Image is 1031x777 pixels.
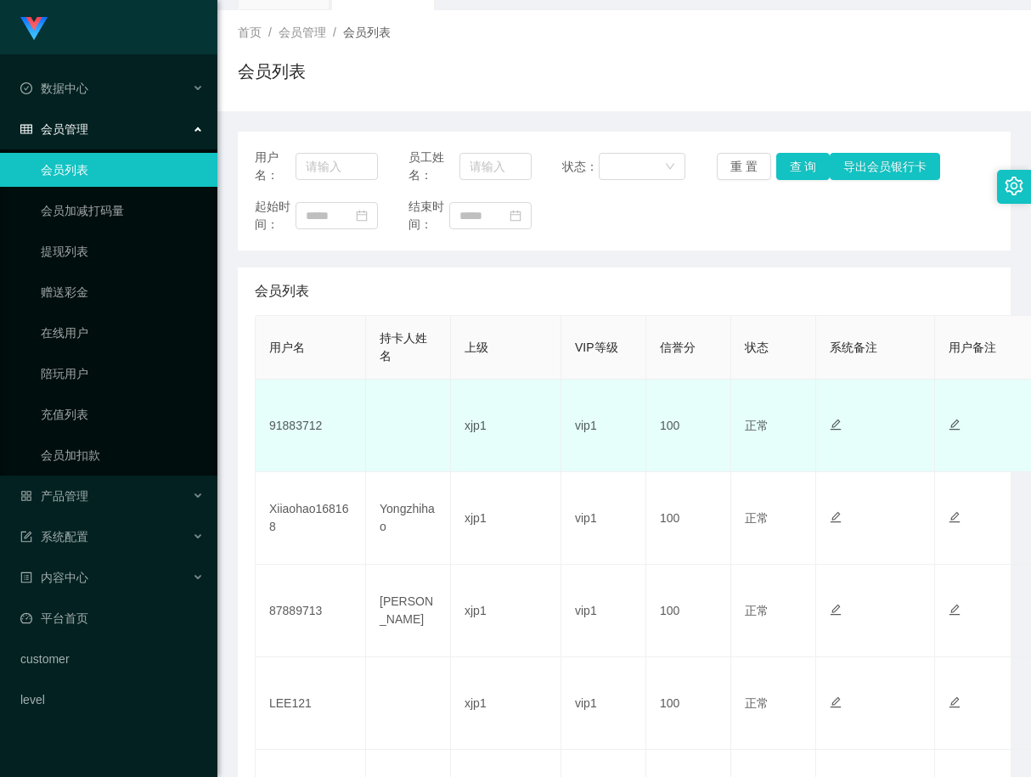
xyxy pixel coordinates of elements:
span: 首页 [238,25,262,39]
span: 持卡人姓名 [380,331,427,363]
span: 用户名： [255,149,296,184]
td: 100 [646,380,731,472]
span: 用户名 [269,341,305,354]
span: / [333,25,336,39]
i: 图标: check-circle-o [20,82,32,94]
span: 员工姓名： [408,149,459,184]
a: level [20,683,204,717]
span: / [268,25,272,39]
td: Yongzhihao [366,472,451,565]
a: 提现列表 [41,234,204,268]
span: 上级 [465,341,488,354]
td: Xiiaohao168168 [256,472,366,565]
a: 图标: dashboard平台首页 [20,601,204,635]
h1: 会员列表 [238,59,306,84]
span: 内容中心 [20,571,88,584]
i: 图标: edit [949,696,961,708]
a: 会员加扣款 [41,438,204,472]
span: 用户备注 [949,341,996,354]
i: 图标: edit [830,511,842,523]
td: xjp1 [451,380,561,472]
a: customer [20,642,204,676]
td: vip1 [561,380,646,472]
span: 信誉分 [660,341,696,354]
td: 100 [646,472,731,565]
span: 系统备注 [830,341,877,354]
td: 87889713 [256,565,366,657]
td: vip1 [561,472,646,565]
td: vip1 [561,565,646,657]
span: 状态 [745,341,769,354]
i: 图标: form [20,531,32,543]
td: xjp1 [451,565,561,657]
a: 会员列表 [41,153,204,187]
i: 图标: edit [830,419,842,431]
span: 结束时间： [408,198,449,234]
button: 查 询 [776,153,831,180]
td: 100 [646,565,731,657]
i: 图标: appstore-o [20,490,32,502]
i: 图标: edit [830,604,842,616]
td: 100 [646,657,731,750]
span: 数据中心 [20,82,88,95]
img: logo.9652507e.png [20,17,48,41]
span: 起始时间： [255,198,296,234]
a: 充值列表 [41,397,204,431]
i: 图标: edit [949,419,961,431]
td: xjp1 [451,472,561,565]
input: 请输入 [459,153,532,180]
a: 会员加减打码量 [41,194,204,228]
i: 图标: table [20,123,32,135]
span: 正常 [745,696,769,710]
span: 正常 [745,511,769,525]
input: 请输入 [296,153,378,180]
i: 图标: calendar [510,210,521,222]
span: 正常 [745,419,769,432]
a: 陪玩用户 [41,357,204,391]
span: 状态： [562,158,598,176]
span: 会员管理 [20,122,88,136]
button: 重 置 [717,153,771,180]
span: 会员管理 [279,25,326,39]
span: 正常 [745,604,769,617]
td: vip1 [561,657,646,750]
span: VIP等级 [575,341,618,354]
span: 会员列表 [255,281,309,301]
span: 会员列表 [343,25,391,39]
i: 图标: profile [20,571,32,583]
i: 图标: setting [1005,177,1023,195]
td: LEE121 [256,657,366,750]
i: 图标: calendar [356,210,368,222]
td: 91883712 [256,380,366,472]
td: [PERSON_NAME] [366,565,451,657]
button: 导出会员银行卡 [830,153,940,180]
span: 系统配置 [20,530,88,543]
a: 赠送彩金 [41,275,204,309]
i: 图标: down [665,161,675,173]
i: 图标: edit [949,511,961,523]
span: 产品管理 [20,489,88,503]
i: 图标: edit [830,696,842,708]
i: 图标: edit [949,604,961,616]
a: 在线用户 [41,316,204,350]
td: xjp1 [451,657,561,750]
